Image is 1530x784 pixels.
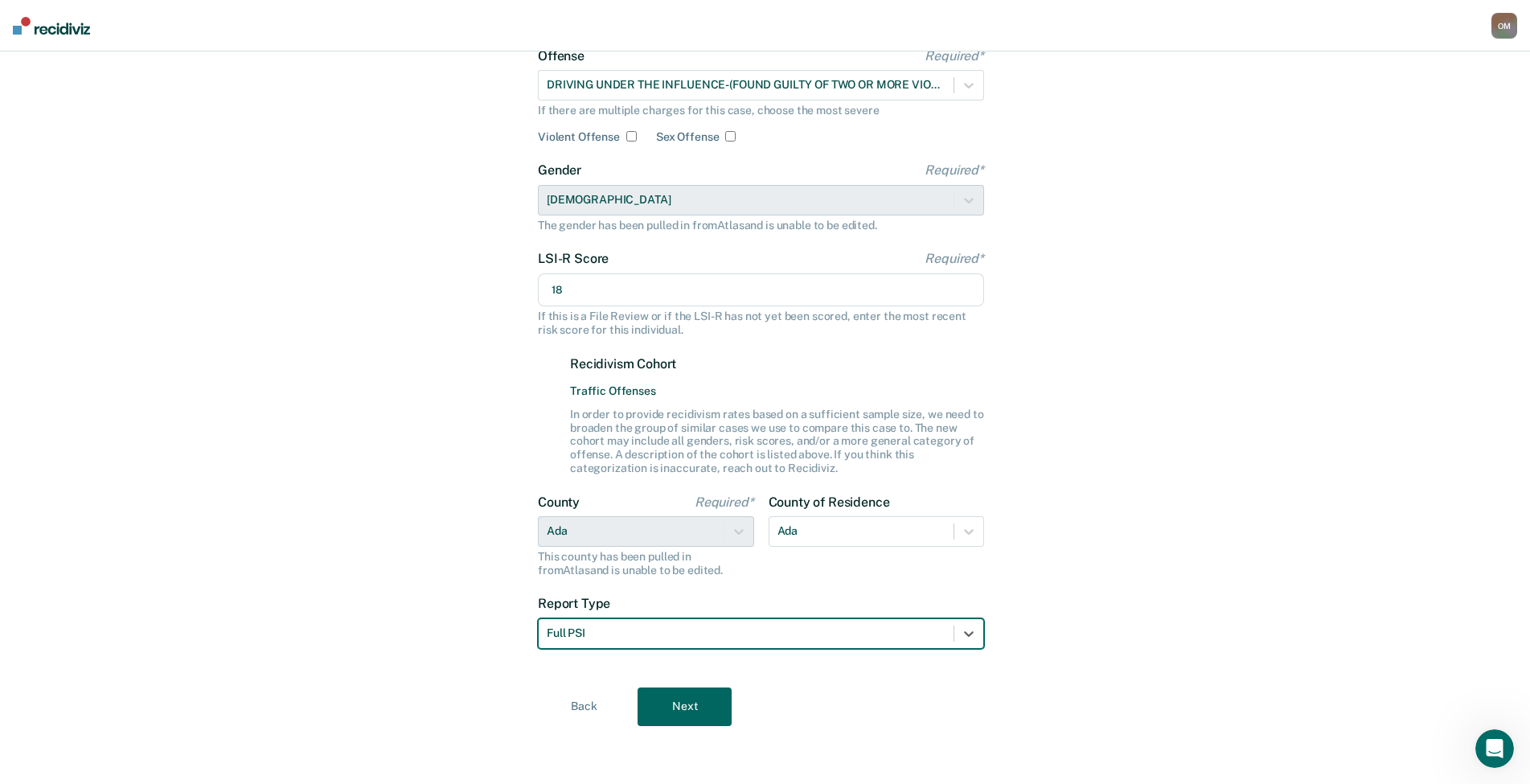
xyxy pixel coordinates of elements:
span: Required* [695,495,754,510]
label: County of Residence [769,495,985,510]
label: Offense [538,48,984,64]
span: Required* [925,48,984,64]
button: OM [1491,13,1517,39]
img: Recidiviz [13,17,90,35]
iframe: Intercom live chat [1475,729,1514,768]
div: O M [1491,13,1517,39]
label: Recidivism Cohort [570,356,984,371]
div: If this is a File Review or if the LSI-R has not yet been scored, enter the most recent risk scor... [538,310,984,337]
label: Violent Offense [538,130,620,144]
label: Report Type [538,596,984,611]
span: Traffic Offenses [570,384,984,398]
div: In order to provide recidivism rates based on a sufficient sample size, we need to broaden the gr... [570,408,984,475]
label: Gender [538,162,984,178]
span: Required* [925,251,984,266]
div: If there are multiple charges for this case, choose the most severe [538,104,984,117]
button: Next [638,688,732,726]
div: This county has been pulled in from Atlas and is unable to be edited. [538,550,754,577]
div: The gender has been pulled in from Atlas and is unable to be edited. [538,219,984,232]
label: Sex Offense [656,130,719,144]
label: County [538,495,754,510]
button: Back [537,688,631,726]
label: LSI-R Score [538,251,984,266]
span: Required* [925,162,984,178]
